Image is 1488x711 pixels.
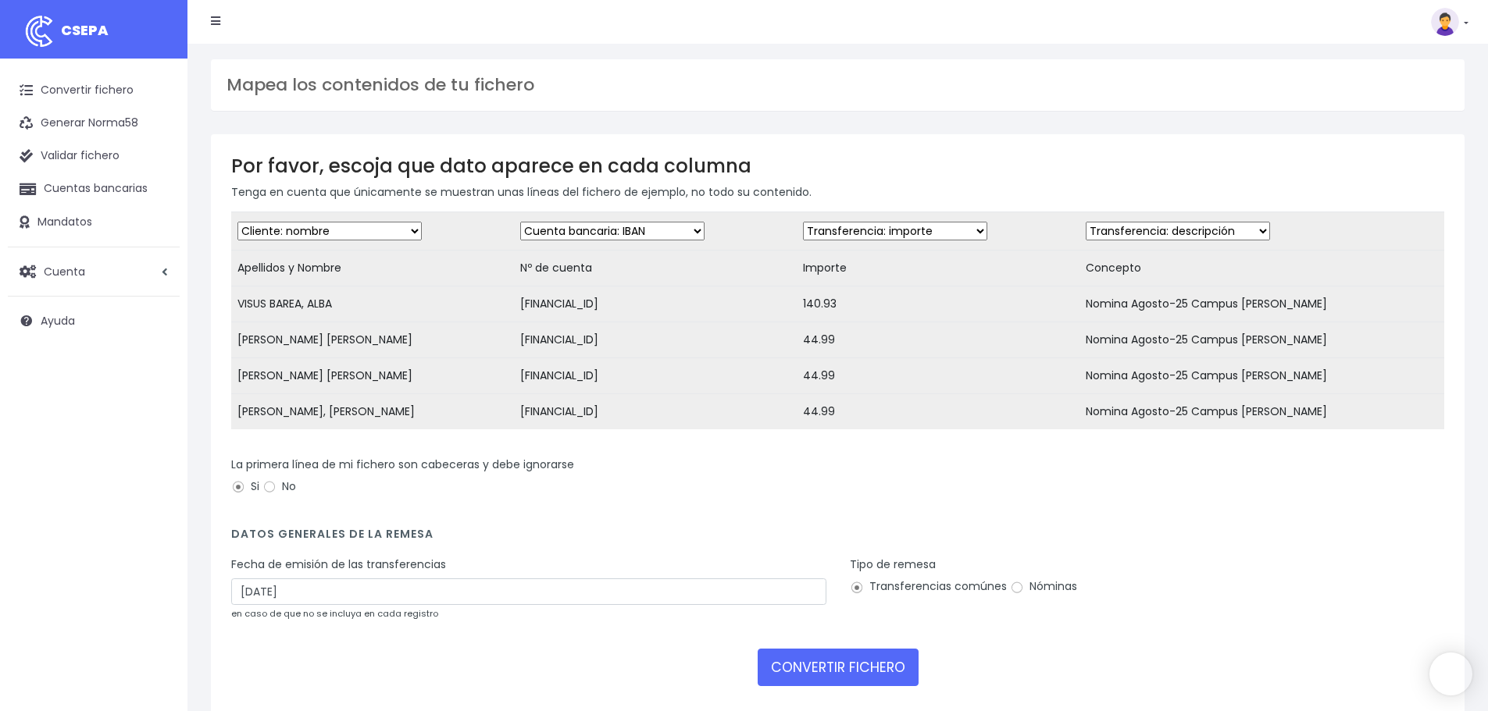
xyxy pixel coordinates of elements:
label: Transferencias comúnes [850,578,1007,595]
a: Generar Norma58 [8,107,180,140]
small: en caso de que no se incluya en cada registro [231,607,438,620]
a: Convertir fichero [8,74,180,107]
td: Importe [797,251,1079,286]
p: Tenga en cuenta que únicamente se muestran unas líneas del fichero de ejemplo, no todo su contenido. [231,183,1444,201]
td: [FINANCIAL_ID] [514,394,797,430]
label: La primera línea de mi fichero son cabeceras y debe ignorarse [231,457,574,473]
a: Mandatos [8,206,180,239]
td: [PERSON_NAME] [PERSON_NAME] [231,322,514,358]
label: Nóminas [1010,578,1077,595]
span: Ayuda [41,313,75,329]
h3: Por favor, escoja que dato aparece en cada columna [231,155,1444,177]
h3: Mapea los contenidos de tu fichero [227,75,1449,95]
td: 44.99 [797,394,1079,430]
h4: Datos generales de la remesa [231,528,1444,549]
img: profile [1431,8,1459,36]
label: Si [231,478,259,495]
a: Cuentas bancarias [8,172,180,205]
td: 140.93 [797,286,1079,322]
td: Nomina Agosto-25 Campus [PERSON_NAME] [1079,286,1444,322]
label: Fecha de emisión de las transferencias [231,556,446,573]
td: Nomina Agosto-25 Campus [PERSON_NAME] [1079,322,1444,358]
a: Cuenta [8,255,180,288]
td: [PERSON_NAME], [PERSON_NAME] [231,394,514,430]
img: logo [20,12,59,51]
td: [FINANCIAL_ID] [514,322,797,358]
label: No [262,478,296,495]
a: Ayuda [8,304,180,337]
td: [FINANCIAL_ID] [514,358,797,394]
a: Validar fichero [8,140,180,172]
td: Nº de cuenta [514,251,797,286]
label: Tipo de remesa [850,556,936,573]
td: Nomina Agosto-25 Campus [PERSON_NAME] [1079,394,1444,430]
button: CONVERTIR FICHERO [758,649,919,686]
span: CSEPA [61,20,109,40]
td: Nomina Agosto-25 Campus [PERSON_NAME] [1079,358,1444,394]
td: VISUS BAREA, ALBA [231,286,514,322]
td: [FINANCIAL_ID] [514,286,797,322]
span: Cuenta [44,263,85,279]
td: Concepto [1079,251,1444,286]
td: 44.99 [797,358,1079,394]
td: 44.99 [797,322,1079,358]
td: Apellidos y Nombre [231,251,514,286]
td: [PERSON_NAME] [PERSON_NAME] [231,358,514,394]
